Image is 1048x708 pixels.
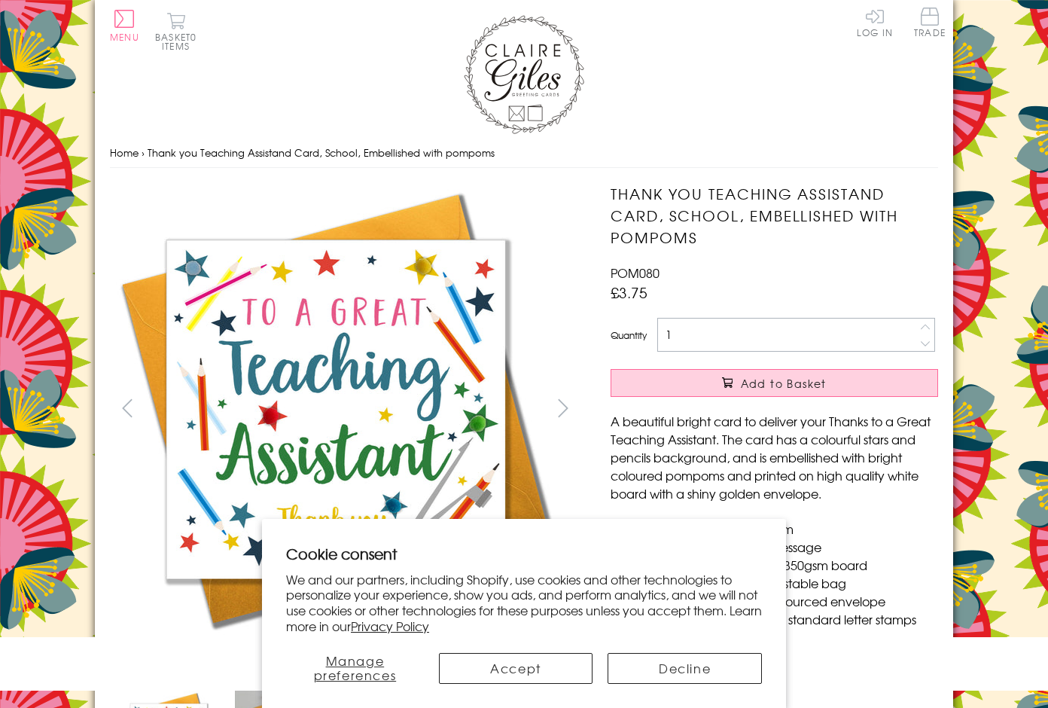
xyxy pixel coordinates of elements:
span: Menu [110,30,139,44]
button: Basket0 items [155,12,196,50]
span: POM080 [611,264,660,282]
nav: breadcrumbs [110,138,938,169]
button: Decline [608,653,762,684]
button: next [547,391,580,425]
a: Trade [914,8,946,40]
label: Quantity [611,328,647,342]
button: Accept [439,653,593,684]
h1: Thank you Teaching Assistand Card, School, Embellished with pompoms [611,183,938,248]
img: Claire Giles Greetings Cards [464,15,584,134]
button: Menu [110,10,139,41]
button: prev [110,391,144,425]
a: Privacy Policy [351,617,429,635]
p: A beautiful bright card to deliver your Thanks to a Great Teaching Assistant. The card has a colo... [611,412,938,502]
span: Trade [914,8,946,37]
a: Home [110,145,139,160]
img: Thank you Teaching Assistand Card, School, Embellished with pompoms [110,183,562,635]
p: We and our partners, including Shopify, use cookies and other technologies to personalize your ex... [286,572,762,634]
span: £3.75 [611,282,647,303]
img: Thank you Teaching Assistand Card, School, Embellished with pompoms [580,183,1032,587]
span: Manage preferences [314,652,397,684]
button: Manage preferences [286,653,424,684]
span: Add to Basket [741,376,827,391]
span: 0 items [162,30,196,53]
span: › [142,145,145,160]
h2: Cookie consent [286,543,762,564]
a: Log In [857,8,893,37]
span: Thank you Teaching Assistand Card, School, Embellished with pompoms [148,145,495,160]
button: Add to Basket [611,369,938,397]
